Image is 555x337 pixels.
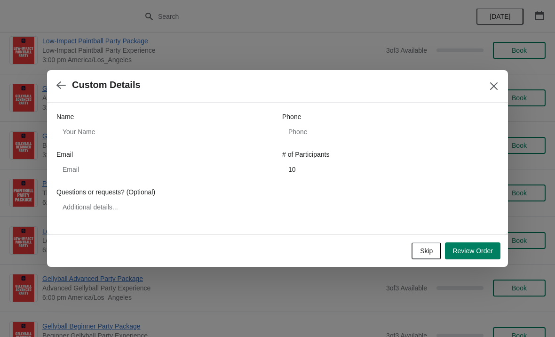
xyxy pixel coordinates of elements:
button: Review Order [445,242,500,259]
input: Your Name [56,123,273,140]
button: Skip [412,242,441,259]
span: Review Order [452,247,493,255]
label: Questions or requests? (Optional) [56,187,155,197]
label: # of Participants [282,150,329,159]
button: Close [485,78,502,95]
input: Minimum 10 [282,161,499,178]
label: Name [56,112,74,121]
input: Email [56,161,273,178]
h2: Custom Details [72,80,141,90]
label: Phone [282,112,301,121]
span: Skip [420,247,433,255]
input: Additional details... [56,199,273,216]
input: Phone [282,123,499,140]
label: Email [56,150,73,159]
